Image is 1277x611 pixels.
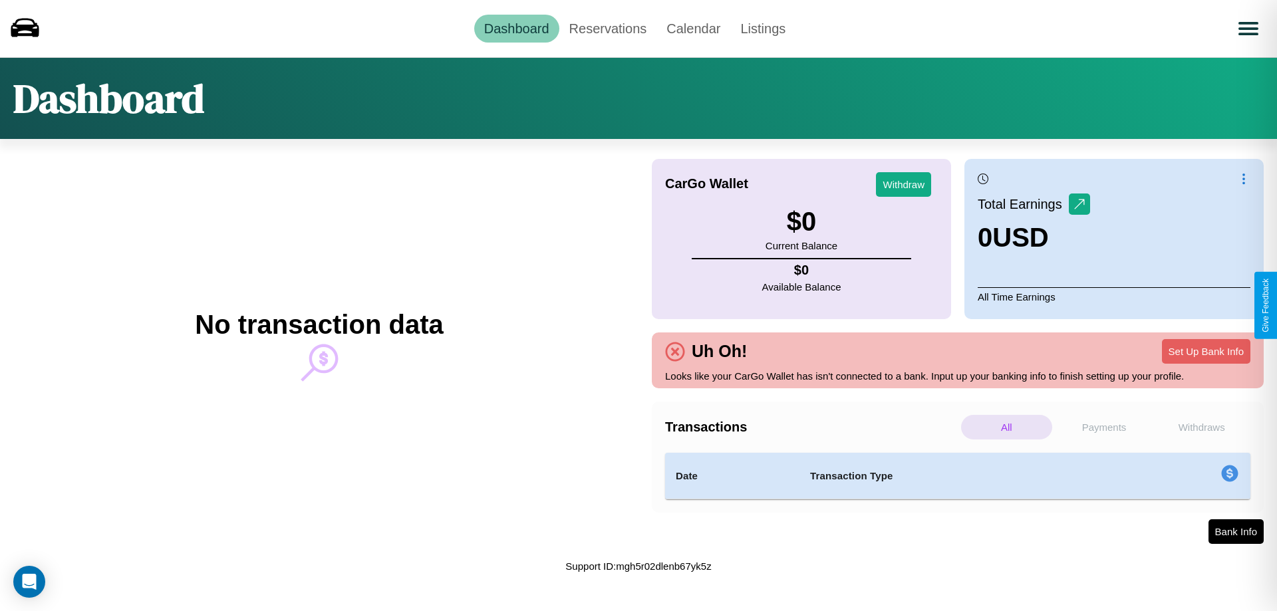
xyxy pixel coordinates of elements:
button: Open menu [1230,10,1267,47]
button: Set Up Bank Info [1162,339,1250,364]
p: Available Balance [762,278,841,296]
p: Support ID: mgh5r02dlenb67yk5z [565,557,711,575]
a: Reservations [559,15,657,43]
p: Looks like your CarGo Wallet has isn't connected to a bank. Input up your banking info to finish ... [665,367,1250,385]
p: Payments [1059,415,1150,439]
button: Bank Info [1208,519,1264,544]
h4: Transaction Type [810,468,1112,484]
h3: 0 USD [978,223,1090,253]
h4: Date [676,468,789,484]
table: simple table [665,453,1250,499]
h3: $ 0 [766,207,837,237]
a: Dashboard [474,15,559,43]
p: Current Balance [766,237,837,255]
p: Total Earnings [978,192,1069,216]
div: Give Feedback [1261,279,1270,332]
p: Withdraws [1156,415,1247,439]
h4: $ 0 [762,263,841,278]
a: Listings [730,15,795,43]
h1: Dashboard [13,71,204,126]
h4: Uh Oh! [685,342,754,361]
div: Open Intercom Messenger [13,566,45,598]
h4: CarGo Wallet [665,176,748,191]
p: All [961,415,1052,439]
a: Calendar [656,15,730,43]
h2: No transaction data [195,310,443,340]
h4: Transactions [665,420,958,435]
p: All Time Earnings [978,287,1250,306]
button: Withdraw [876,172,931,197]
